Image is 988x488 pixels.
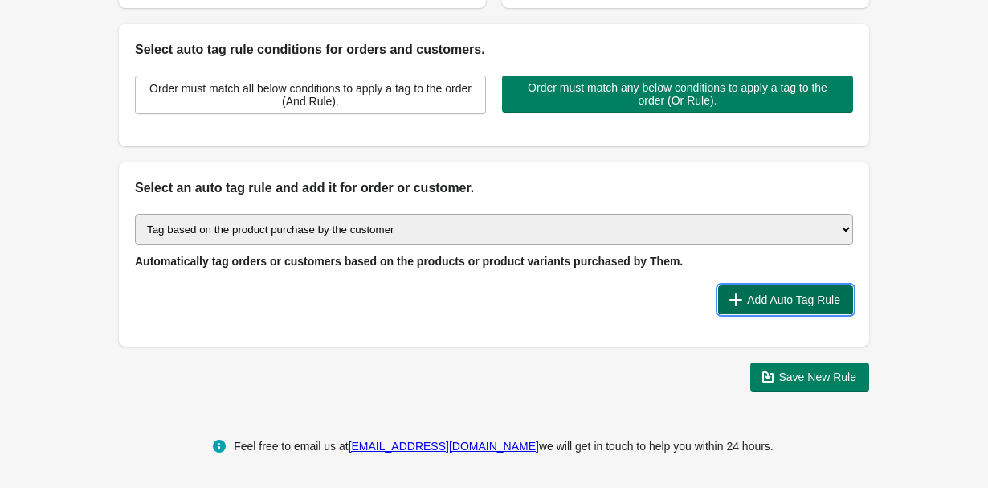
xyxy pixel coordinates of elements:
[149,82,472,108] span: Order must match all below conditions to apply a tag to the order (And Rule).
[135,40,853,59] h2: Select auto tag rule conditions for orders and customers.
[779,371,857,383] span: Save New Rule
[135,178,853,198] h2: Select an auto tag rule and add it for order or customer.
[349,440,539,453] a: [EMAIL_ADDRESS][DOMAIN_NAME]
[502,76,853,113] button: Order must match any below conditions to apply a tag to the order (Or Rule).
[234,437,774,456] div: Feel free to email us at we will get in touch to help you within 24 hours.
[750,363,870,392] button: Save New Rule
[718,285,853,314] button: Add Auto Tag Rule
[747,293,840,306] span: Add Auto Tag Rule
[135,76,486,114] button: Order must match all below conditions to apply a tag to the order (And Rule).
[135,255,683,268] span: Automatically tag orders or customers based on the products or product variants purchased by Them.
[515,81,840,107] span: Order must match any below conditions to apply a tag to the order (Or Rule).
